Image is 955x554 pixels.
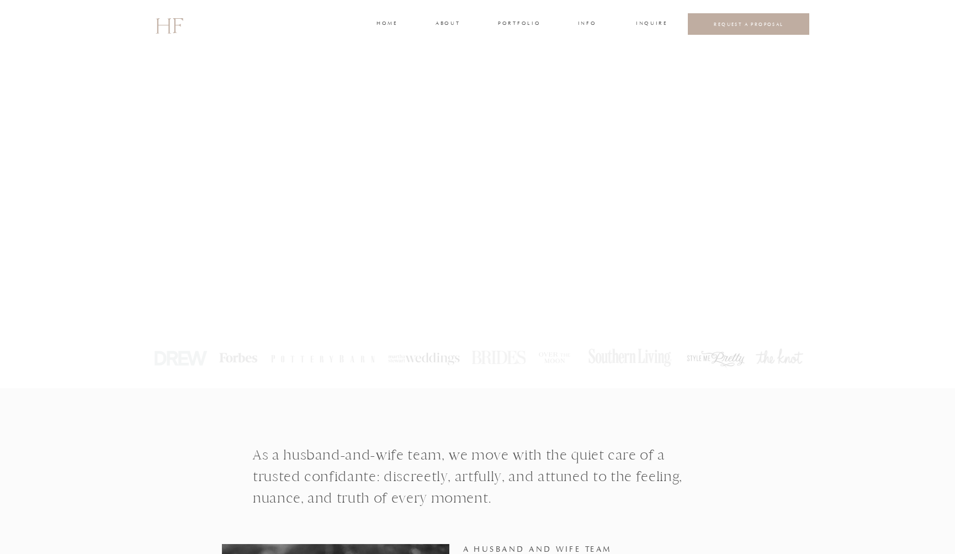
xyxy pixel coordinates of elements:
a: home [376,19,397,29]
a: INQUIRE [636,19,666,29]
a: HF [155,8,183,40]
a: INFO [577,19,597,29]
a: REQUEST A PROPOSAL [697,21,801,27]
a: about [436,19,459,29]
h1: As a husband-and-wife team, we move with the quiet care of a trusted confidante: discreetly, artf... [253,444,703,528]
a: portfolio [498,19,539,29]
